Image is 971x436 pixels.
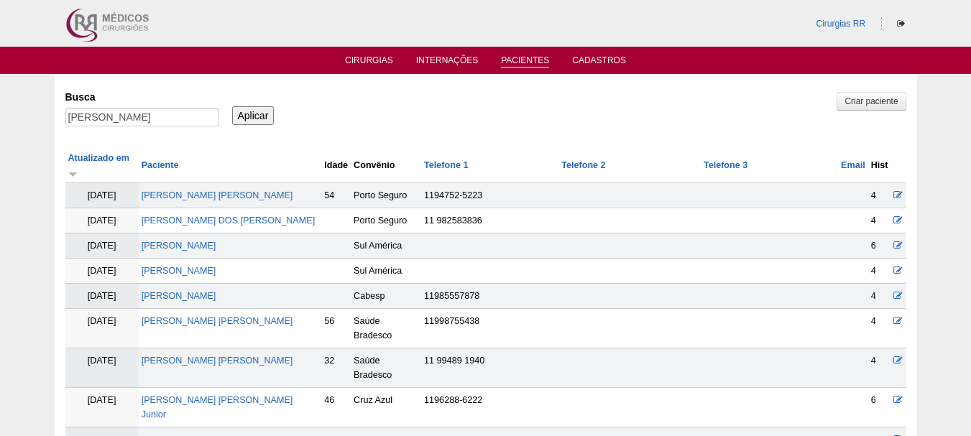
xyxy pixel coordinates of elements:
td: Sul América [351,233,421,259]
td: 46 [321,388,351,427]
a: Atualizado em [68,153,129,177]
td: 4 [868,183,891,208]
td: Sul América [351,259,421,284]
a: [PERSON_NAME] [142,266,216,276]
td: 32 [321,348,351,388]
td: Porto Seguro [351,208,421,233]
a: Pacientes [501,55,549,68]
td: [DATE] [65,208,139,233]
td: [DATE] [65,284,139,309]
a: [PERSON_NAME] [PERSON_NAME] [142,356,293,366]
td: 4 [868,259,891,284]
td: 11 99489 1940 [421,348,558,388]
td: [DATE] [65,183,139,208]
input: Digite os termos que você deseja procurar. [65,108,219,126]
a: Telefone 3 [704,160,747,170]
td: [DATE] [65,388,139,427]
a: Cirurgias RR [816,19,865,29]
th: Hist [868,148,891,183]
a: Internações [416,55,479,70]
td: 11998755438 [421,309,558,348]
a: Telefone 2 [561,160,605,170]
a: Paciente [142,160,179,170]
label: Busca [65,90,219,104]
td: 4 [868,348,891,388]
td: Saúde Bradesco [351,348,421,388]
td: [DATE] [65,348,139,388]
td: [DATE] [65,309,139,348]
td: 4 [868,284,891,309]
a: [PERSON_NAME] [PERSON_NAME] Junior [142,395,293,419]
td: 4 [868,208,891,233]
a: [PERSON_NAME] [142,241,216,251]
a: [PERSON_NAME] DOS [PERSON_NAME] [142,215,315,226]
a: Telefone 1 [424,160,468,170]
td: Porto Seguro [351,183,421,208]
td: 6 [868,233,891,259]
td: 1196288-6222 [421,388,558,427]
td: 1194752-5223 [421,183,558,208]
a: Email [841,160,865,170]
a: Cadastros [572,55,626,70]
i: Sair [897,19,905,28]
td: 4 [868,309,891,348]
td: Cruz Azul [351,388,421,427]
a: [PERSON_NAME] [142,291,216,301]
td: 56 [321,309,351,348]
td: Saúde Bradesco [351,309,421,348]
td: 54 [321,183,351,208]
a: Criar paciente [837,92,906,111]
td: Cabesp [351,284,421,309]
a: [PERSON_NAME] [PERSON_NAME] [142,316,293,326]
a: Cirurgias [345,55,393,70]
th: Convênio [351,148,421,183]
img: ordem crescente [68,169,78,178]
a: [PERSON_NAME] [PERSON_NAME] [142,190,293,200]
td: 11985557878 [421,284,558,309]
td: 6 [868,388,891,427]
td: [DATE] [65,259,139,284]
input: Aplicar [232,106,275,125]
td: [DATE] [65,233,139,259]
td: 11 982583836 [421,208,558,233]
th: Idade [321,148,351,183]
